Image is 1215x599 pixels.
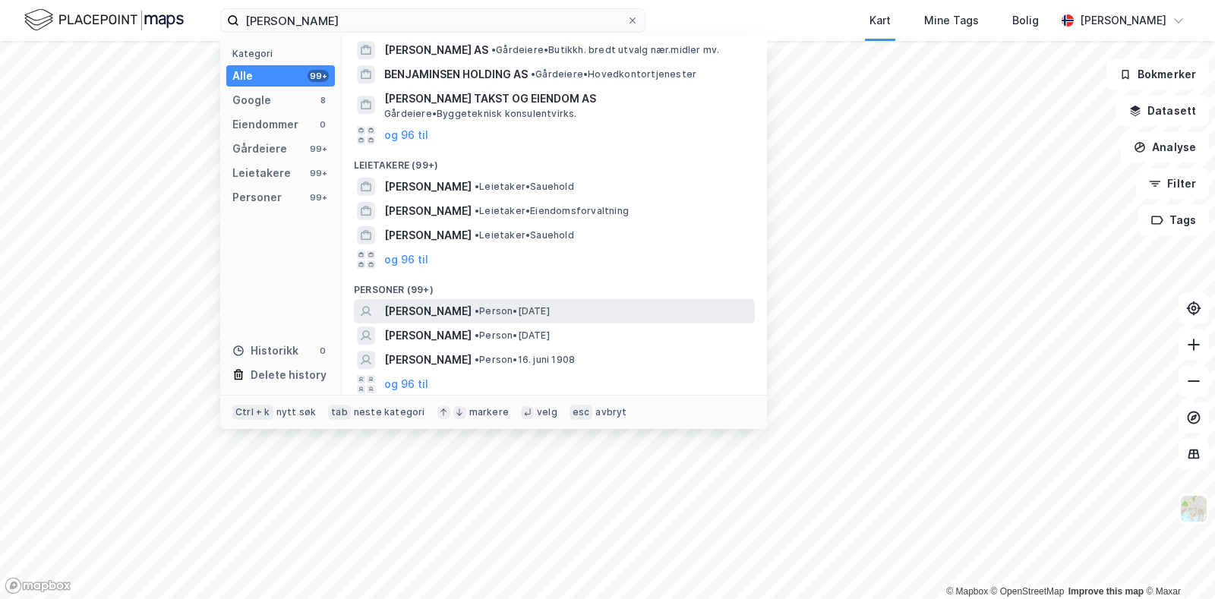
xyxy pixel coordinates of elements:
span: [PERSON_NAME] [384,302,472,320]
span: • [475,229,479,241]
span: [PERSON_NAME] [384,202,472,220]
div: markere [469,406,509,418]
div: Leietakere [232,164,291,182]
a: Mapbox [946,586,988,597]
button: og 96 til [384,126,428,144]
div: 99+ [308,143,329,155]
span: Leietaker • Sauehold [475,181,574,193]
div: 8 [317,94,329,106]
button: Datasett [1116,96,1209,126]
div: 0 [317,345,329,357]
div: Bolig [1012,11,1039,30]
div: tab [328,405,351,420]
div: neste kategori [354,406,425,418]
button: og 96 til [384,251,428,269]
span: Person • [DATE] [475,329,550,342]
button: Analyse [1121,132,1209,162]
a: OpenStreetMap [991,586,1065,597]
span: [PERSON_NAME] [384,226,472,244]
a: Improve this map [1068,586,1144,597]
span: • [475,305,479,317]
div: Delete history [251,366,327,384]
div: Personer [232,188,282,206]
div: avbryt [595,406,626,418]
span: • [475,329,479,341]
span: • [475,205,479,216]
div: Mine Tags [924,11,979,30]
span: • [491,44,496,55]
div: Ctrl + k [232,405,273,420]
div: 99+ [308,70,329,82]
span: Gårdeiere • Hovedkontortjenester [531,68,696,80]
div: esc [570,405,593,420]
span: Gårdeiere • Byggeteknisk konsulentvirks. [384,108,577,120]
button: Filter [1136,169,1209,199]
div: Historikk [232,342,298,360]
div: [PERSON_NAME] [1080,11,1166,30]
span: Leietaker • Sauehold [475,229,574,241]
a: Mapbox homepage [5,577,71,594]
button: Tags [1138,205,1209,235]
button: og 96 til [384,375,428,393]
div: Kart [869,11,891,30]
span: Gårdeiere • Butikkh. bredt utvalg nær.midler mv. [491,44,719,56]
span: [PERSON_NAME] [384,178,472,196]
div: Kontrollprogram for chat [1139,526,1215,599]
span: [PERSON_NAME] [384,326,472,345]
span: Leietaker • Eiendomsforvaltning [475,205,629,217]
span: [PERSON_NAME] [384,351,472,369]
div: 0 [317,118,329,131]
iframe: Chat Widget [1139,526,1215,599]
span: Person • [DATE] [475,305,550,317]
div: 99+ [308,167,329,179]
span: BENJAMINSEN HOLDING AS [384,65,528,84]
span: • [475,181,479,192]
div: 99+ [308,191,329,203]
div: Personer (99+) [342,272,767,299]
div: Alle [232,67,253,85]
div: nytt søk [276,406,317,418]
input: Søk på adresse, matrikkel, gårdeiere, leietakere eller personer [239,9,626,32]
div: velg [537,406,557,418]
div: Google [232,91,271,109]
span: • [475,354,479,365]
img: logo.f888ab2527a4732fd821a326f86c7f29.svg [24,7,184,33]
div: Eiendommer [232,115,298,134]
button: Bokmerker [1106,59,1209,90]
span: [PERSON_NAME] TAKST OG EIENDOM AS [384,90,749,108]
div: Gårdeiere [232,140,287,158]
span: Person • 16. juni 1908 [475,354,575,366]
div: Leietakere (99+) [342,147,767,175]
span: • [531,68,535,80]
div: Kategori [232,48,335,59]
img: Z [1179,494,1208,523]
span: [PERSON_NAME] AS [384,41,488,59]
